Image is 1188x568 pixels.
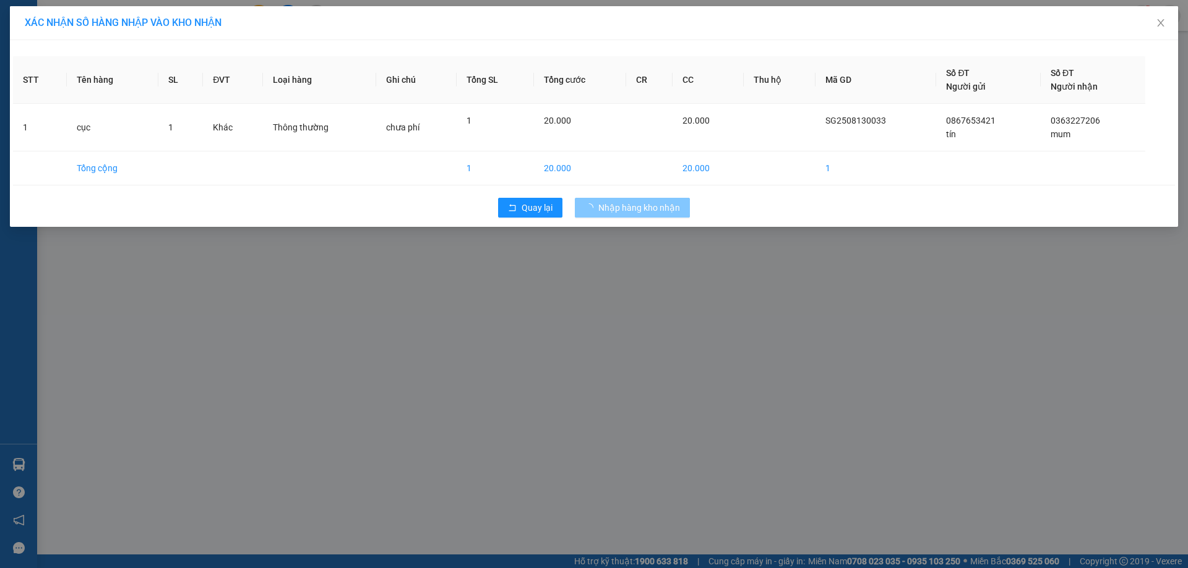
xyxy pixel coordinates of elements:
[1051,68,1074,78] span: Số ĐT
[158,56,203,104] th: SL
[744,56,816,104] th: Thu hộ
[386,122,420,132] span: chưa phí
[534,151,626,185] td: 20.000
[67,56,158,104] th: Tên hàng
[467,116,471,125] span: 1
[25,17,222,28] span: XÁC NHẬN SỐ HÀNG NHẬP VÀO KHO NHẬN
[118,53,244,70] div: 0903832225
[825,116,886,125] span: SG2508130033
[522,201,553,214] span: Quay lại
[11,11,110,25] div: Bang Tra
[816,151,937,185] td: 1
[534,56,626,104] th: Tổng cước
[626,56,673,104] th: CR
[508,203,517,213] span: rollback
[457,56,534,104] th: Tổng SL
[575,198,690,218] button: Nhập hàng kho nhận
[67,104,158,151] td: cục
[457,151,534,185] td: 1
[67,151,158,185] td: Tổng cộng
[263,104,377,151] td: Thông thường
[1143,6,1178,41] button: Close
[946,129,956,139] span: tín
[1051,116,1100,125] span: 0363227206
[946,82,986,91] span: Người gửi
[585,203,598,212] span: loading
[118,38,244,53] div: Loan
[1051,82,1098,91] span: Người nhận
[203,104,262,151] td: Khác
[203,56,262,104] th: ĐVT
[946,68,970,78] span: Số ĐT
[598,201,680,214] span: Nhập hàng kho nhận
[118,11,244,38] div: [GEOGRAPHIC_DATA]
[1156,18,1166,28] span: close
[673,151,743,185] td: 20.000
[544,116,571,125] span: 20.000
[11,12,30,25] span: Gửi:
[682,116,710,125] span: 20.000
[1051,129,1070,139] span: mum
[116,81,134,94] span: CC :
[946,116,996,125] span: 0867653421
[13,56,67,104] th: STT
[816,56,937,104] th: Mã GD
[673,56,743,104] th: CC
[263,56,377,104] th: Loại hàng
[376,56,457,104] th: Ghi chú
[13,104,67,151] td: 1
[168,122,173,132] span: 1
[116,78,245,95] div: 30.000
[118,11,148,23] span: Nhận:
[498,198,562,218] button: rollbackQuay lại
